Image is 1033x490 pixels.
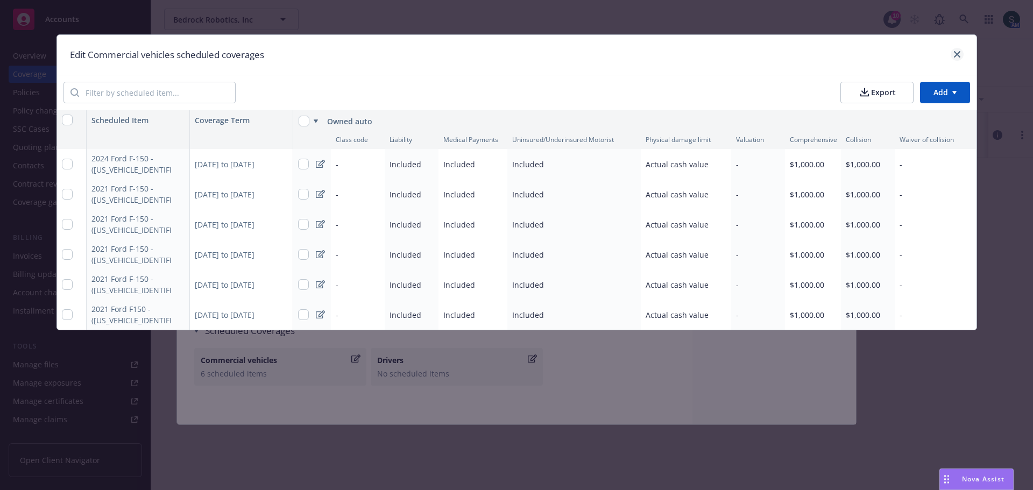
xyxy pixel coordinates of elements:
[639,130,642,149] button: Resize column
[336,310,338,320] span: -
[846,250,880,260] span: $1,000.00
[91,153,172,175] div: 2024 Ford F-150 - (1FTFW3L84RFB71968)
[62,219,73,230] input: Select
[790,189,824,200] span: $1,000.00
[70,88,79,97] svg: Search
[505,130,508,149] button: Resize column
[646,219,709,230] span: Actual cash value
[840,82,914,103] button: Export
[736,250,739,260] span: -
[893,130,896,149] button: Resize column
[298,249,309,260] input: Select
[736,189,739,200] span: -
[736,310,739,320] span: -
[736,159,739,169] span: -
[839,130,842,149] button: Resize column
[190,110,293,130] div: Coverage Term
[298,189,309,200] input: Select
[91,273,172,296] div: 2021 Ford F-150 - (1FTFW1E82MFB43273)
[900,189,902,200] span: -
[336,159,338,169] span: -
[336,189,338,200] span: -
[974,130,978,149] button: Resize column
[646,249,709,260] span: Actual cash value
[298,159,309,169] input: Select
[443,250,475,260] span: Included
[512,159,544,169] span: Included
[62,279,73,290] input: Select
[900,219,902,230] span: -
[390,219,421,230] span: Included
[383,130,386,149] button: Resize column
[512,250,544,260] span: Included
[190,269,293,300] div: [DATE] to [DATE]
[336,219,338,230] span: -
[790,159,824,169] span: $1,000.00
[299,116,309,126] input: Select all
[785,130,841,149] div: Comprehensive
[512,189,544,200] span: Included
[438,130,507,149] div: Medical Payments
[790,219,824,230] span: $1,000.00
[736,219,739,230] span: -
[736,280,739,290] span: -
[79,82,235,103] input: Filter by scheduled item...
[70,48,264,62] h1: Edit Commercial vehicles scheduled coverages
[841,130,895,149] div: Collision
[962,474,1004,484] span: Nova Assist
[298,279,309,290] input: Select
[443,189,475,200] span: Included
[646,309,709,321] span: Actual cash value
[443,280,475,290] span: Included
[62,189,73,200] input: Select
[91,183,172,205] div: 2021 Ford F-150 - (1FTEW1EPXMFB37255)
[62,159,73,169] input: Select
[390,250,421,260] span: Included
[900,250,902,260] span: -
[846,310,880,320] span: $1,000.00
[62,309,73,320] input: Select
[291,130,294,149] button: Resize column
[91,243,172,266] div: 2021 Ford F-150 - (1FTEW1EP9MFC33037)
[900,159,902,169] span: -
[327,116,951,127] div: Owned auto
[298,219,309,230] input: Select
[390,159,421,169] span: Included
[512,280,544,290] span: Included
[846,219,880,230] span: $1,000.00
[846,189,880,200] span: $1,000.00
[190,179,293,209] div: [DATE] to [DATE]
[646,279,709,290] span: Actual cash value
[641,130,731,149] div: Physical damage limit
[188,130,191,149] button: Resize column
[729,130,732,149] button: Resize column
[390,280,421,290] span: Included
[190,239,293,269] div: [DATE] to [DATE]
[190,149,293,179] div: [DATE] to [DATE]
[895,130,977,149] div: Waiver of collision
[62,115,73,125] input: Select all
[87,110,190,130] div: Scheduled Item
[846,280,880,290] span: $1,000.00
[646,189,709,200] span: Actual cash value
[790,280,824,290] span: $1,000.00
[336,280,338,290] span: -
[443,219,475,230] span: Included
[939,468,1014,490] button: Nova Assist
[298,309,309,320] input: Select
[920,82,970,103] button: Add
[385,130,438,149] div: Liability
[190,209,293,239] div: [DATE] to [DATE]
[390,310,421,320] span: Included
[390,189,421,200] span: Included
[933,87,948,98] span: Add
[940,469,953,489] div: Drag to move
[336,250,338,260] span: -
[443,159,475,169] span: Included
[790,250,824,260] span: $1,000.00
[846,159,880,169] span: $1,000.00
[900,310,902,320] span: -
[731,130,785,149] div: Valuation
[190,300,293,330] div: [DATE] to [DATE]
[512,310,544,320] span: Included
